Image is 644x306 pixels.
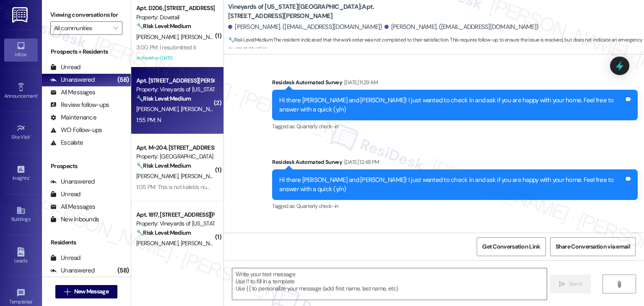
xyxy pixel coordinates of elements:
[136,4,214,13] div: Apt. D206, [STREET_ADDRESS][PERSON_NAME]
[136,95,191,102] strong: 🔧 Risk Level: Medium
[50,254,80,262] div: Unread
[37,92,39,98] span: •
[30,133,31,139] span: •
[272,78,638,90] div: Residesk Automated Survey
[477,237,545,256] button: Get Conversation Link
[296,202,338,210] span: Quarterly check-in
[54,21,109,35] input: All communities
[50,126,102,135] div: WO Follow-ups
[50,8,122,21] label: Viewing conversations for
[4,121,38,144] a: Site Visit •
[12,7,29,23] img: ResiDesk Logo
[136,116,161,124] div: 1:55 PM: N
[64,288,70,295] i: 
[279,176,624,194] div: Hi there [PERSON_NAME] and [PERSON_NAME]! I just wanted to check in and ask if you are happy with...
[550,237,636,256] button: Share Conversation via email
[136,183,243,191] div: 1:05 PM: This is not kaleb's number anymore
[342,78,378,87] div: [DATE] 11:29 AM
[228,36,273,43] strong: 🔧 Risk Level: Medium
[50,138,83,147] div: Escalate
[136,44,196,51] div: 3:00 PM: I resubmitted it
[50,113,96,122] div: Maintenance
[342,158,379,166] div: [DATE] 12:48 PM
[616,281,622,288] i: 
[136,172,181,180] span: [PERSON_NAME]
[136,143,214,152] div: Apt. M~204, [STREET_ADDRESS]
[50,202,95,211] div: All Messages
[50,75,95,84] div: Unanswered
[556,242,630,251] span: Share Conversation via email
[384,23,539,31] div: [PERSON_NAME]. ([EMAIL_ADDRESS][DOMAIN_NAME])
[136,85,214,94] div: Property: Vineyards of [US_STATE][GEOGRAPHIC_DATA]
[181,33,223,41] span: [PERSON_NAME]
[50,190,80,199] div: Unread
[136,13,214,22] div: Property: Dovetail
[29,174,30,180] span: •
[50,177,95,186] div: Unanswered
[50,101,109,109] div: Review follow-ups
[50,215,99,224] div: New Inbounds
[482,242,540,251] span: Get Conversation Link
[228,23,382,31] div: [PERSON_NAME]. ([EMAIL_ADDRESS][DOMAIN_NAME])
[559,281,565,288] i: 
[272,200,638,212] div: Tagged as:
[135,53,215,63] div: Archived on [DATE]
[74,287,109,296] span: New Message
[272,158,638,169] div: Residesk Automated Survey
[181,239,223,247] span: [PERSON_NAME]
[50,88,95,97] div: All Messages
[55,285,117,298] button: New Message
[42,162,131,171] div: Prospects
[569,280,582,288] span: Send
[42,47,131,56] div: Prospects + Residents
[228,36,644,54] span: : The resident indicated that the work order was not completed to their satisfaction. This requir...
[113,25,118,31] i: 
[136,152,214,161] div: Property: [GEOGRAPHIC_DATA]
[279,96,624,114] div: Hi there [PERSON_NAME] and [PERSON_NAME]! I just wanted to check in and ask if you are happy with...
[50,63,80,72] div: Unread
[136,22,191,30] strong: 🔧 Risk Level: Medium
[4,245,38,267] a: Leads
[136,105,181,113] span: [PERSON_NAME]
[4,203,38,226] a: Buildings
[42,238,131,247] div: Residents
[4,162,38,185] a: Insights •
[296,123,338,130] span: Quarterly check-in
[136,210,214,219] div: Apt. 1817, [STREET_ADDRESS][PERSON_NAME]
[136,162,191,169] strong: 🔧 Risk Level: Medium
[136,76,214,85] div: Apt. [STREET_ADDRESS][PERSON_NAME]
[115,73,131,86] div: (58)
[136,33,181,41] span: [PERSON_NAME]
[181,105,223,113] span: [PERSON_NAME]
[181,172,225,180] span: [PERSON_NAME]
[136,229,191,236] strong: 🔧 Risk Level: Medium
[550,275,591,293] button: Send
[32,298,34,303] span: •
[4,39,38,61] a: Inbox
[115,264,131,277] div: (58)
[136,239,181,247] span: [PERSON_NAME]
[136,219,214,228] div: Property: Vineyards of [US_STATE][GEOGRAPHIC_DATA]
[50,266,95,275] div: Unanswered
[272,120,638,132] div: Tagged as:
[228,3,396,21] b: Vineyards of [US_STATE][GEOGRAPHIC_DATA]: Apt. [STREET_ADDRESS][PERSON_NAME]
